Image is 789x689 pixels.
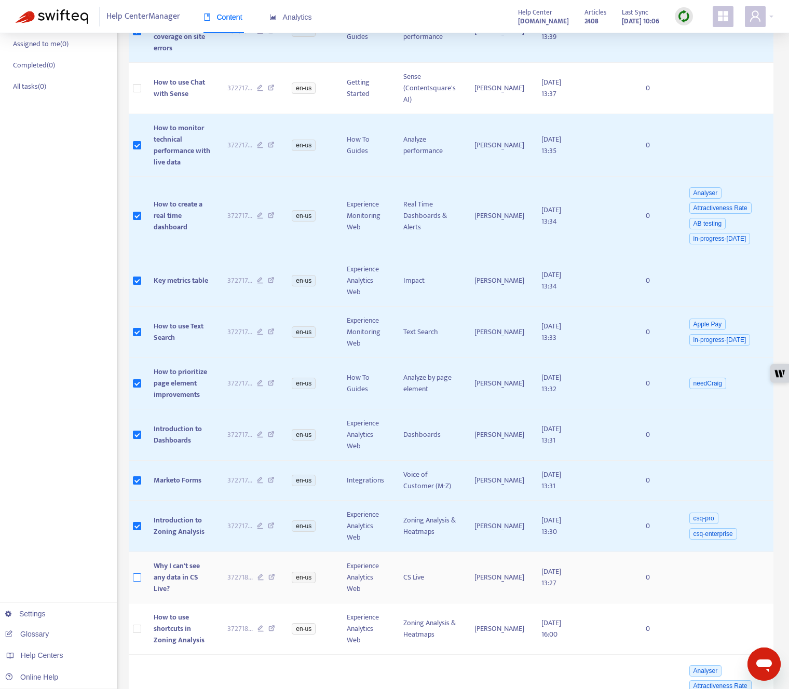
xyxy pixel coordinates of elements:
td: [PERSON_NAME] [466,603,533,655]
span: Introduction to Zoning Analysis [154,514,205,538]
strong: [DOMAIN_NAME] [518,16,569,27]
span: Key metrics table [154,274,208,286]
span: csq-pro [689,513,718,524]
span: How to monitor technical performance with live data [154,122,210,168]
span: csq-enterprise [689,528,737,540]
td: [PERSON_NAME] [466,63,533,114]
td: Experience Analytics Web [338,501,395,552]
p: Completed ( 0 ) [13,60,55,71]
span: en-us [292,475,316,486]
span: en-us [292,623,316,635]
td: Text Search [395,307,466,358]
td: 0 [637,177,679,255]
a: [DOMAIN_NAME] [518,15,569,27]
td: How To Guides [338,358,395,409]
td: Experience Monitoring Web [338,177,395,255]
td: CS Live [395,552,466,603]
span: [DATE] 13:33 [541,320,561,343]
span: en-us [292,82,316,94]
td: Experience Analytics Web [338,255,395,307]
td: Zoning Analysis & Heatmaps [395,501,466,552]
td: 0 [637,461,679,501]
span: en-us [292,326,316,338]
span: Apple Pay [689,319,726,330]
td: 0 [637,409,679,461]
p: All tasks ( 0 ) [13,81,46,92]
span: [DATE] 13:27 [541,566,561,589]
span: Attractiveness Rate [689,202,752,214]
td: Analyze by page element [395,358,466,409]
span: in-progress-[DATE] [689,334,751,346]
span: 372717 ... [227,275,252,286]
td: 0 [637,63,679,114]
td: Experience Analytics Web [338,409,395,461]
strong: 2408 [584,16,598,27]
span: [DATE] 13:31 [541,423,561,446]
span: Articles [584,7,606,18]
span: How to use Chat with Sense [154,76,205,100]
span: [DATE] 13:32 [541,371,561,395]
span: Introduction to Dashboards [154,423,202,446]
td: [PERSON_NAME] [466,307,533,358]
td: Impact [395,255,466,307]
span: 372717 ... [227,475,252,486]
td: Getting Started [338,63,395,114]
span: 372717 ... [227,378,252,389]
span: Why I can't see any data in CS Live? [154,560,200,595]
span: 372717 ... [227,210,252,222]
span: How to create a real time dashboard [154,198,202,233]
span: needCraig [689,378,726,389]
span: en-us [292,429,316,440]
td: Experience Analytics Web [338,552,395,603]
span: 372717 ... [227,520,252,532]
td: [PERSON_NAME] [466,552,533,603]
td: 0 [637,552,679,603]
span: 372717 ... [227,429,252,440]
td: Sense (Contentsquare's AI) [395,63,466,114]
td: [PERSON_NAME] [466,255,533,307]
span: [DATE] 13:30 [541,514,561,538]
td: [PERSON_NAME] [466,358,533,409]
td: Real Time Dashboards & Alerts [395,177,466,255]
p: Assigned to me ( 0 ) [13,38,69,49]
td: 0 [637,603,679,655]
img: sync.dc5367851b00ba804db3.png [677,10,690,23]
td: 0 [637,501,679,552]
span: in-progress-[DATE] [689,233,751,244]
span: Analyser [689,187,722,199]
td: 0 [637,114,679,177]
span: AB testing [689,218,726,229]
td: Integrations [338,461,395,501]
a: Online Help [5,673,58,681]
span: Analytics [269,13,312,21]
span: Help Center [518,7,552,18]
td: Dashboards [395,409,466,461]
td: How To Guides [338,114,395,177]
span: How to use Text Search [154,320,203,343]
span: area-chart [269,13,277,21]
span: en-us [292,210,316,222]
img: Swifteq [16,9,88,24]
td: 0 [637,307,679,358]
span: How to prioritize page element improvements [154,366,207,401]
span: en-us [292,520,316,532]
a: Glossary [5,630,49,638]
span: [DATE] 16:00 [541,617,561,640]
span: Content [203,13,242,21]
td: Experience Analytics Web [338,603,395,655]
span: [DATE] 13:37 [541,76,561,100]
td: 0 [637,255,679,307]
span: user [749,10,761,22]
span: 372717 ... [227,326,252,338]
iframe: Button to launch messaging window [747,647,781,681]
span: Last Sync [622,7,648,18]
span: 372717 ... [227,140,252,151]
span: en-us [292,572,316,583]
td: [PERSON_NAME] [466,461,533,501]
td: Analyze performance [395,114,466,177]
span: How to use shortcuts in Zoning Analysis [154,611,205,646]
span: en-us [292,140,316,151]
td: [PERSON_NAME] [466,501,533,552]
td: Experience Monitoring Web [338,307,395,358]
td: [PERSON_NAME] [466,114,533,177]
